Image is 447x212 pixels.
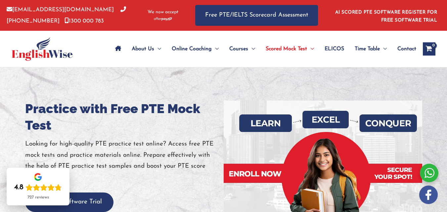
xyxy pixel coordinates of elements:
[260,37,319,61] a: Scored Mock TestMenu Toggle
[14,183,62,192] div: Rating: 4.8 out of 5
[25,139,224,183] p: Looking for high-quality PTE practice test online? Access free PTE mock tests and practice materi...
[132,37,154,61] span: About Us
[7,7,126,23] a: [PHONE_NUMBER]
[331,5,440,26] aside: Header Widget 1
[166,37,224,61] a: Online CoachingMenu Toggle
[397,37,416,61] span: Contact
[229,37,248,61] span: Courses
[27,195,49,200] div: 727 reviews
[12,37,73,61] img: cropped-ew-logo
[154,17,172,21] img: Afterpay-Logo
[110,37,416,61] nav: Site Navigation: Main Menu
[335,10,437,23] a: AI SCORED PTE SOFTWARE REGISTER FOR FREE SOFTWARE TRIAL
[65,18,104,24] a: 1300 000 783
[7,7,114,13] a: [EMAIL_ADDRESS][DOMAIN_NAME]
[224,37,260,61] a: CoursesMenu Toggle
[248,37,255,61] span: Menu Toggle
[423,42,435,56] a: View Shopping Cart, empty
[319,37,349,61] a: ELICOS
[126,37,166,61] a: About UsMenu Toggle
[349,37,392,61] a: Time TableMenu Toggle
[419,186,438,204] img: white-facebook.png
[355,37,380,61] span: Time Table
[380,37,387,61] span: Menu Toggle
[148,9,178,16] span: We now accept
[392,37,416,61] a: Contact
[172,37,212,61] span: Online Coaching
[325,37,344,61] span: ELICOS
[25,101,224,134] h1: Practice with Free PTE Mock Test
[307,37,314,61] span: Menu Toggle
[212,37,219,61] span: Menu Toggle
[14,183,23,192] div: 4.8
[266,37,307,61] span: Scored Mock Test
[195,5,318,26] a: Free PTE/IELTS Scorecard Assessment
[154,37,161,61] span: Menu Toggle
